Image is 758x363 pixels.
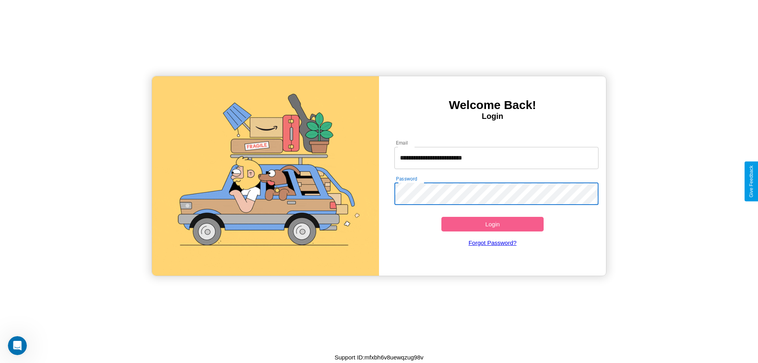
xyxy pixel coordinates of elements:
[379,112,606,121] h4: Login
[152,76,379,276] img: gif
[390,231,595,254] a: Forgot Password?
[749,166,754,197] div: Give Feedback
[8,336,27,355] iframe: Intercom live chat
[441,217,544,231] button: Login
[396,139,408,146] label: Email
[334,352,423,363] p: Support ID: mfxbh6v8uewqzug98v
[379,98,606,112] h3: Welcome Back!
[396,175,417,182] label: Password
